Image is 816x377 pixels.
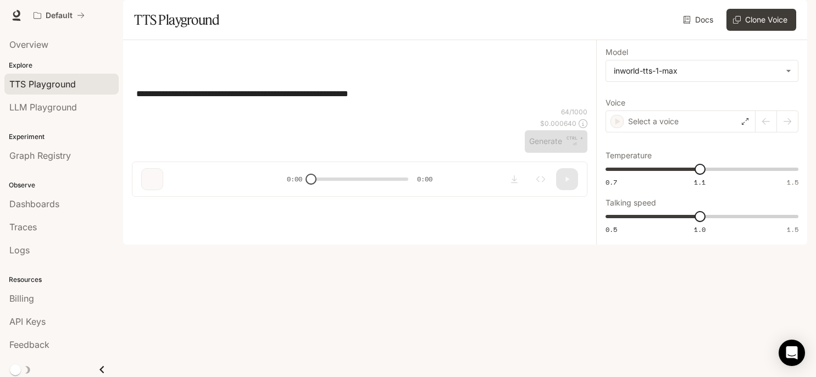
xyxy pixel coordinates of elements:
span: 1.5 [787,225,798,234]
p: Voice [606,99,625,107]
div: inworld-tts-1-max [614,65,780,76]
span: 1.5 [787,178,798,187]
div: inworld-tts-1-max [606,60,798,81]
p: $ 0.000640 [540,119,576,128]
p: Temperature [606,152,652,159]
p: 64 / 1000 [561,107,587,117]
span: 1.1 [694,178,706,187]
span: 1.0 [694,225,706,234]
p: Talking speed [606,199,656,207]
div: Open Intercom Messenger [779,340,805,366]
span: 0.7 [606,178,617,187]
p: Default [46,11,73,20]
a: Docs [681,9,718,31]
p: Model [606,48,628,56]
button: Clone Voice [726,9,796,31]
button: All workspaces [29,4,90,26]
h1: TTS Playground [134,9,219,31]
p: Select a voice [628,116,679,127]
span: 0.5 [606,225,617,234]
